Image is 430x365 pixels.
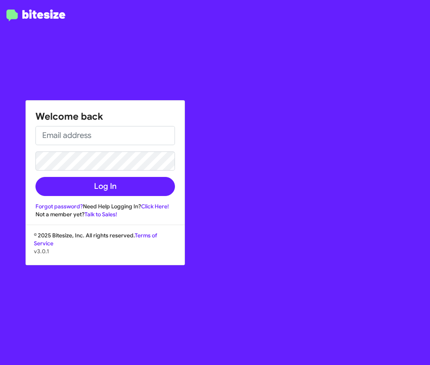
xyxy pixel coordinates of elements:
input: Email address [35,126,175,145]
div: Need Help Logging In? [35,202,175,210]
h1: Welcome back [35,110,175,123]
div: Not a member yet? [35,210,175,218]
a: Talk to Sales! [84,211,117,218]
button: Log In [35,177,175,196]
div: © 2025 Bitesize, Inc. All rights reserved. [26,231,185,265]
a: Forgot password? [35,203,83,210]
p: v3.0.1 [34,247,177,255]
a: Click Here! [141,203,169,210]
a: Terms of Service [34,232,157,247]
